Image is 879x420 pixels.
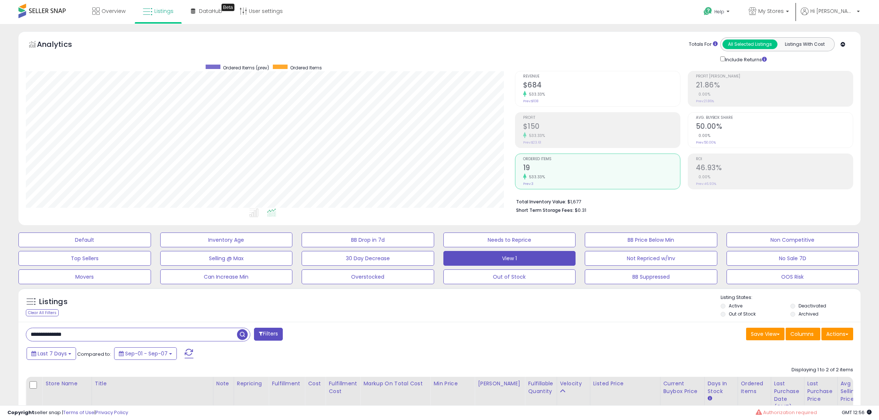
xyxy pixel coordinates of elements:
[696,92,711,97] small: 0.00%
[696,116,853,120] span: Avg. Buybox Share
[516,207,574,213] b: Short Term Storage Fees:
[478,380,522,388] div: [PERSON_NAME]
[799,311,818,317] label: Archived
[696,182,716,186] small: Prev: 46.93%
[721,294,861,301] p: Listing States:
[663,380,701,395] div: Current Buybox Price
[593,380,657,388] div: Listed Price
[523,163,680,173] h2: 19
[774,380,801,411] div: Last Purchase Date (GMT)
[38,350,67,357] span: Last 7 Days
[222,4,234,11] div: Tooltip anchor
[810,7,855,15] span: Hi [PERSON_NAME]
[523,81,680,91] h2: $684
[39,297,68,307] h5: Listings
[199,7,222,15] span: DataHub
[696,75,853,79] span: Profit [PERSON_NAME]
[523,140,541,145] small: Prev: $23.61
[807,380,834,403] div: Last Purchase Price
[27,347,76,360] button: Last 7 Days
[302,233,434,247] button: BB Drop in 7d
[223,65,269,71] span: Ordered Items (prev)
[523,116,680,120] span: Profit
[443,251,576,266] button: View 1
[523,122,680,132] h2: $150
[698,1,737,24] a: Help
[290,65,322,71] span: Ordered Items
[272,380,302,388] div: Fulfillment
[523,157,680,161] span: Ordered Items
[689,41,718,48] div: Totals For
[302,251,434,266] button: 30 Day Decrease
[302,269,434,284] button: Overstocked
[102,7,126,15] span: Overview
[329,380,357,395] div: Fulfillment Cost
[842,409,872,416] span: 2025-09-15 12:56 GMT
[125,350,168,357] span: Sep-01 - Sep-07
[95,380,210,388] div: Title
[18,269,151,284] button: Movers
[523,182,533,186] small: Prev: 3
[696,157,853,161] span: ROI
[216,380,231,388] div: Note
[585,233,717,247] button: BB Price Below Min
[585,251,717,266] button: Not Repriced w/Inv
[777,39,832,49] button: Listings With Cost
[714,8,724,15] span: Help
[696,174,711,180] small: 0.00%
[160,269,293,284] button: Can Increase Min
[526,133,545,138] small: 533.33%
[18,251,151,266] button: Top Sellers
[729,303,742,309] label: Active
[37,39,86,51] h5: Analytics
[154,7,174,15] span: Listings
[696,99,714,103] small: Prev: 21.86%
[585,269,717,284] button: BB Suppressed
[308,380,322,388] div: Cost
[77,351,111,358] span: Compared to:
[237,380,266,388] div: Repricing
[727,251,859,266] button: No Sale 7D
[433,380,471,388] div: Min Price
[7,409,128,416] div: seller snap | |
[727,233,859,247] button: Non Competitive
[516,197,848,206] li: $1,677
[526,92,545,97] small: 533.33%
[526,174,545,180] small: 533.33%
[523,99,538,103] small: Prev: $108
[792,366,853,373] div: Displaying 1 to 2 of 2 items
[722,39,777,49] button: All Selected Listings
[528,380,553,395] div: Fulfillable Quantity
[254,328,283,341] button: Filters
[7,409,34,416] strong: Copyright
[63,409,95,416] a: Terms of Use
[786,328,820,340] button: Columns
[790,330,814,338] span: Columns
[160,251,293,266] button: Selling @ Max
[114,347,177,360] button: Sep-01 - Sep-07
[708,380,735,395] div: Days In Stock
[801,7,860,24] a: Hi [PERSON_NAME]
[696,140,716,145] small: Prev: 50.00%
[758,7,784,15] span: My Stores
[799,303,826,309] label: Deactivated
[708,395,712,402] small: Days In Stock.
[729,311,756,317] label: Out of Stock
[96,409,128,416] a: Privacy Policy
[443,269,576,284] button: Out of Stock
[523,75,680,79] span: Revenue
[746,328,784,340] button: Save View
[715,55,776,63] div: Include Returns
[696,133,711,138] small: 0.00%
[575,207,586,214] span: $0.31
[560,380,587,388] div: Velocity
[516,199,566,205] b: Total Inventory Value:
[696,122,853,132] h2: 50.00%
[821,328,853,340] button: Actions
[160,233,293,247] button: Inventory Age
[727,269,859,284] button: OOS Risk
[360,377,430,414] th: The percentage added to the cost of goods (COGS) that forms the calculator for Min & Max prices.
[703,7,713,16] i: Get Help
[696,81,853,91] h2: 21.86%
[45,380,89,388] div: Store Name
